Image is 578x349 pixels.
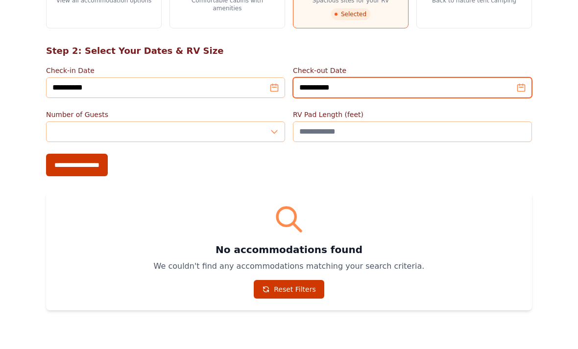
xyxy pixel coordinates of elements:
label: Number of Guests [46,110,285,119]
a: Reset Filters [254,280,324,299]
h3: No accommodations found [58,243,520,256]
label: RV Pad Length (feet) [293,110,532,119]
h2: Step 2: Select Your Dates & RV Size [46,44,532,58]
label: Check-in Date [46,66,285,75]
span: Selected [331,8,370,20]
label: Check-out Date [293,66,532,75]
p: We couldn't find any accommodations matching your search criteria. [58,260,520,272]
